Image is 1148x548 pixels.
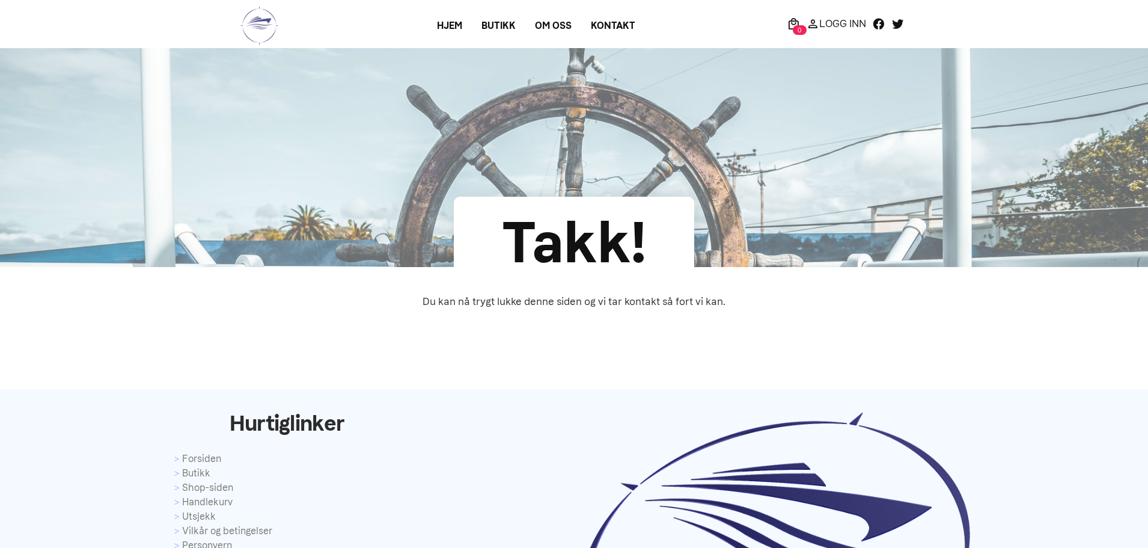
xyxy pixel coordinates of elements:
a: Handlekurv [174,495,400,510]
div: Takk! [493,200,655,286]
a: Logg Inn [803,16,869,31]
a: 0 [784,16,803,31]
a: Vilkår og betingelser [174,524,400,538]
a: Kontakt [581,15,645,37]
img: logo [240,6,278,45]
a: Butikk [472,15,525,37]
a: Forsiden [174,452,400,466]
a: Shop-siden [174,481,400,495]
a: Hjem [427,15,472,37]
a: Om oss [525,15,581,37]
a: Utsjekk [174,510,400,524]
span: 0 [793,25,807,35]
a: Butikk [174,466,400,481]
